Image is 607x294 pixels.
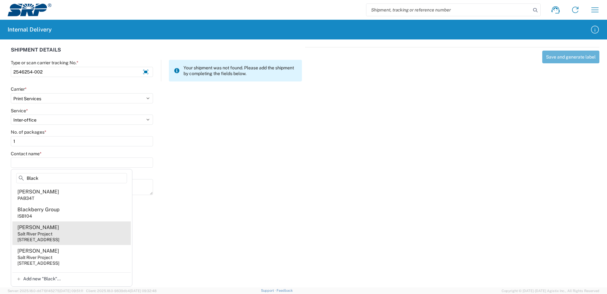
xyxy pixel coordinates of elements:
div: ISB104 [17,213,32,219]
div: Salt River Project [17,231,52,237]
label: Carrier [11,86,27,92]
a: Feedback [277,289,293,292]
span: Your shipment was not found. Please add the shipment by completing the fields below. [183,65,297,76]
div: Blackberry Group [17,271,60,278]
div: [PERSON_NAME] [17,224,59,231]
span: [DATE] 09:51:11 [59,289,83,293]
label: Service [11,108,28,114]
span: Client: 2025.18.0-9839db4 [86,289,157,293]
div: SHIPMENT DETAILS [11,47,302,60]
div: Blackberry Group [17,206,60,213]
span: Add new "Black"... [23,276,61,282]
label: Contact name [11,151,42,157]
h2: Internal Delivery [8,26,52,33]
div: [PERSON_NAME] [17,188,59,195]
input: Shipment, tracking or reference number [366,4,531,16]
div: Salt River Project [17,255,52,260]
span: [DATE] 09:32:48 [130,289,157,293]
div: [STREET_ADDRESS] [17,237,59,242]
a: Support [261,289,277,292]
label: Type or scan carrier tracking No. [11,60,78,66]
label: No. of packages [11,129,46,135]
span: Server: 2025.18.0-dd719145275 [8,289,83,293]
div: [PERSON_NAME] [17,248,59,255]
div: PAB34T [17,195,34,201]
div: [STREET_ADDRESS] [17,260,59,266]
img: srp [8,3,51,16]
span: Copyright © [DATE]-[DATE] Agistix Inc., All Rights Reserved [502,288,599,294]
